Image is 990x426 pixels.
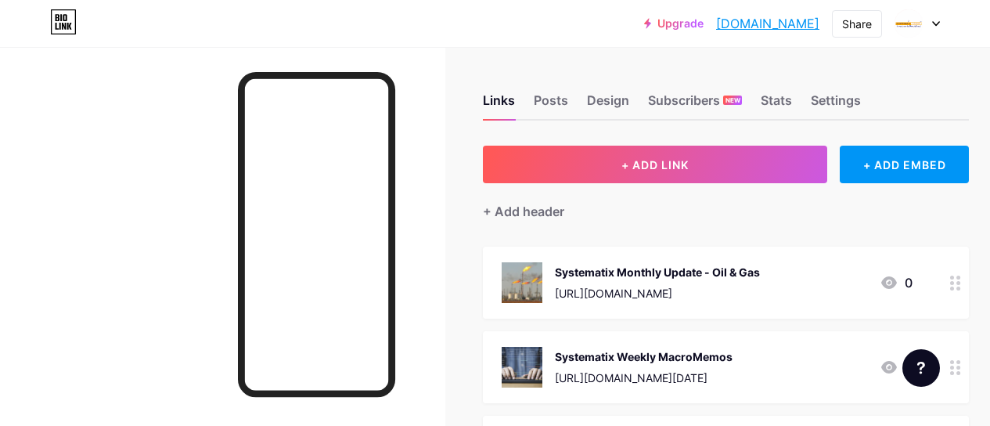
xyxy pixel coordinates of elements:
div: Posts [534,91,568,119]
img: Systematix Monthly Update - Oil & Gas [502,262,542,303]
div: [URL][DOMAIN_NAME] [555,285,760,301]
img: Systematix Weekly MacroMemos [502,347,542,388]
div: + Add header [483,202,564,221]
button: + ADD LINK [483,146,827,183]
div: Subscribers [648,91,742,119]
span: NEW [725,96,740,105]
div: Share [842,16,872,32]
span: + ADD LINK [621,158,689,171]
a: [DOMAIN_NAME] [716,14,819,33]
div: + ADD EMBED [840,146,969,183]
div: Links [483,91,515,119]
img: Systematix Group [894,9,923,38]
div: Stats [761,91,792,119]
div: [URL][DOMAIN_NAME][DATE] [555,370,733,386]
div: Systematix Monthly Update - Oil & Gas [555,264,760,280]
a: Upgrade [644,17,704,30]
div: 0 [880,358,913,377]
div: Design [587,91,629,119]
div: 0 [880,273,913,292]
div: Systematix Weekly MacroMemos [555,348,733,365]
div: Settings [811,91,861,119]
